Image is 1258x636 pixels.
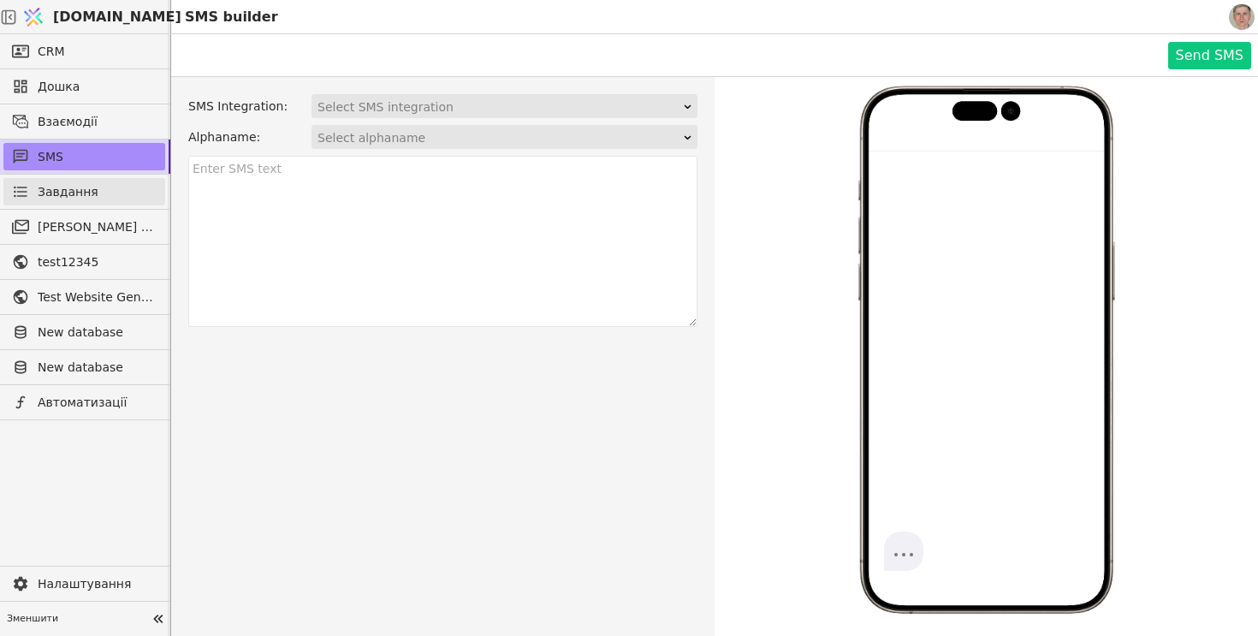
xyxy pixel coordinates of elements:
[3,143,165,170] a: SMS
[3,213,165,241] a: [PERSON_NAME] розсилки
[38,324,157,342] span: New database
[3,38,165,65] a: CRM
[7,612,146,627] span: Зменшити
[3,318,165,346] a: New database
[38,148,157,166] span: SMS
[188,125,308,149] div: Alphaname:
[3,389,165,416] a: Автоматизації
[1168,42,1252,69] button: Send SMS
[38,43,65,61] span: CRM
[38,218,157,236] span: [PERSON_NAME] розсилки
[3,73,165,100] a: Дошка
[38,288,157,306] span: Test Website General template
[317,95,680,119] div: Select SMS integration
[1229,4,1255,30] img: 1560949290925-CROPPED-IMG_0201-2-.jpg
[3,108,165,135] a: Взаємодії
[3,354,165,381] a: New database
[38,113,157,131] span: Взаємодії
[38,183,98,201] span: Завдання
[17,1,171,33] a: [DOMAIN_NAME]
[53,7,181,27] span: [DOMAIN_NAME]
[317,126,680,150] div: Select alphaname
[3,283,165,311] a: Test Website General template
[38,253,157,271] span: test12345
[3,570,165,597] a: Налаштування
[38,78,157,96] span: Дошка
[858,86,1115,613] img: iphone-frame
[185,7,278,27] p: SMS builder
[21,1,46,33] img: Logo
[38,575,157,593] span: Налаштування
[3,248,165,276] a: test12345
[3,178,165,205] a: Завдання
[38,394,157,412] span: Автоматизації
[188,94,308,118] div: SMS Integration:
[38,359,157,377] span: New database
